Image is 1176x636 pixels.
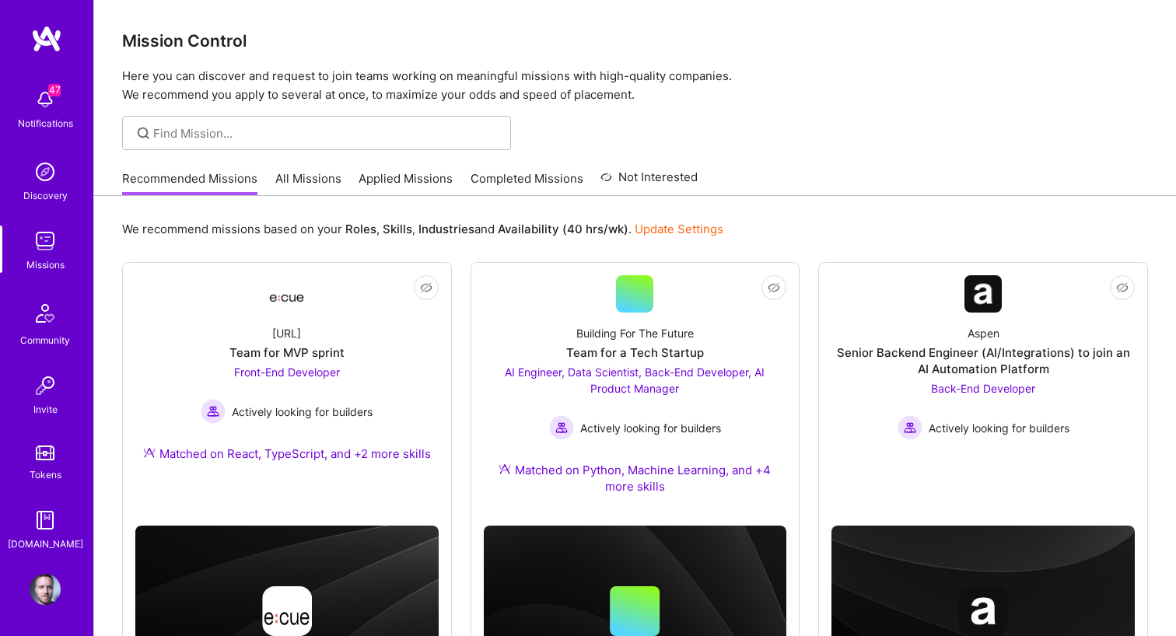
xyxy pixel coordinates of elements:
[143,446,431,462] div: Matched on React, TypeScript, and +2 more skills
[898,415,922,440] img: Actively looking for builders
[549,415,574,440] img: Actively looking for builders
[1116,281,1129,294] i: icon EyeClosed
[122,221,723,237] p: We recommend missions based on your , , and .
[18,115,73,131] div: Notifications
[26,574,65,605] a: User Avatar
[275,170,341,196] a: All Missions
[30,225,61,257] img: teamwork
[498,222,628,236] b: Availability (40 hrs/wk)
[30,370,61,401] img: Invite
[48,84,61,96] span: 47
[345,222,376,236] b: Roles
[30,574,61,605] img: User Avatar
[262,586,312,636] img: Company logo
[576,325,694,341] div: Building For The Future
[420,281,432,294] i: icon EyeClosed
[831,275,1135,480] a: Company LogoAspenSenior Backend Engineer (AI/Integrations) to join an AI Automation PlatformBack-...
[20,332,70,348] div: Community
[600,168,698,196] a: Not Interested
[383,222,412,236] b: Skills
[931,382,1035,395] span: Back-End Developer
[31,25,62,53] img: logo
[234,365,340,379] span: Front-End Developer
[23,187,68,204] div: Discovery
[135,124,152,142] i: icon SearchGrey
[484,462,787,494] div: Matched on Python, Machine Learning, and +4 more skills
[229,344,345,361] div: Team for MVP sprint
[201,399,226,424] img: Actively looking for builders
[30,156,61,187] img: discovery
[505,365,765,395] span: AI Engineer, Data Scientist, Back-End Developer, AI Product Manager
[122,170,257,196] a: Recommended Missions
[566,344,704,361] div: Team for a Tech Startup
[135,275,439,480] a: Company Logo[URL]Team for MVP sprintFront-End Developer Actively looking for buildersActively loo...
[484,275,787,513] a: Building For The FutureTeam for a Tech StartupAI Engineer, Data Scientist, Back-End Developer, AI...
[143,446,156,459] img: Ateam Purple Icon
[471,170,583,196] a: Completed Missions
[499,463,511,475] img: Ateam Purple Icon
[929,420,1069,436] span: Actively looking for builders
[33,401,58,418] div: Invite
[359,170,453,196] a: Applied Missions
[831,344,1135,377] div: Senior Backend Engineer (AI/Integrations) to join an AI Automation Platform
[232,404,373,420] span: Actively looking for builders
[26,257,65,273] div: Missions
[635,222,723,236] a: Update Settings
[580,420,721,436] span: Actively looking for builders
[122,67,1148,104] p: Here you can discover and request to join teams working on meaningful missions with high-quality ...
[30,467,61,483] div: Tokens
[30,505,61,536] img: guide book
[964,275,1002,313] img: Company Logo
[958,586,1008,636] img: Company logo
[153,125,499,142] input: Find Mission...
[968,325,999,341] div: Aspen
[26,295,64,332] img: Community
[418,222,474,236] b: Industries
[122,31,1148,51] h3: Mission Control
[768,281,780,294] i: icon EyeClosed
[8,536,83,552] div: [DOMAIN_NAME]
[30,84,61,115] img: bell
[268,280,306,308] img: Company Logo
[272,325,301,341] div: [URL]
[36,446,54,460] img: tokens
